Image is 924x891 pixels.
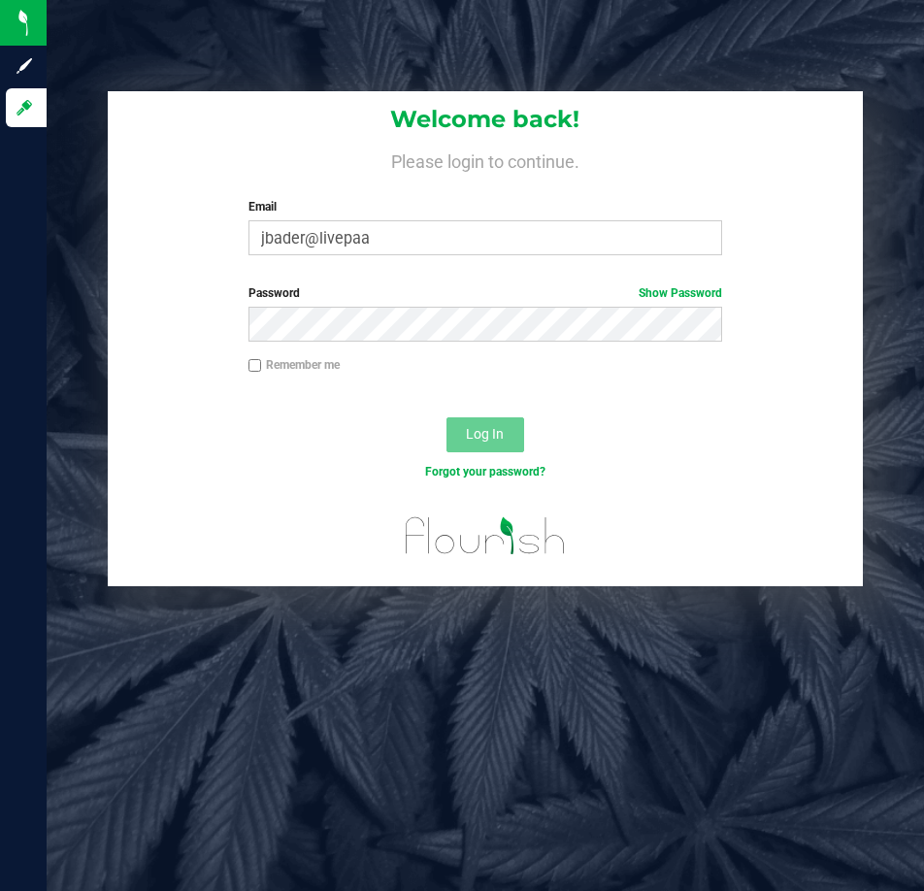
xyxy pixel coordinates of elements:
inline-svg: Sign up [15,56,34,76]
img: flourish_logo.svg [391,501,580,571]
inline-svg: Log in [15,98,34,117]
a: Forgot your password? [425,465,545,478]
input: Remember me [248,359,262,373]
label: Remember me [248,356,340,374]
h1: Welcome back! [108,107,863,132]
a: Show Password [639,286,722,300]
button: Log In [446,417,524,452]
h4: Please login to continue. [108,148,863,171]
span: Log In [466,426,504,442]
label: Email [248,198,723,215]
span: Password [248,286,300,300]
